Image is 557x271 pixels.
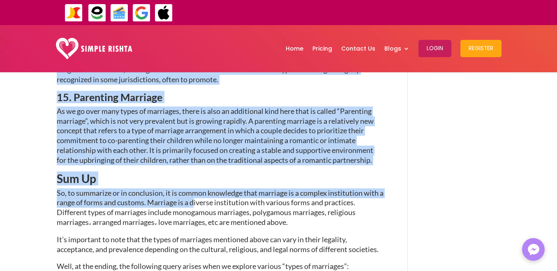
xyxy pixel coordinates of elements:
strong: 15. Parenting Marriage [57,91,162,103]
p: As we go over many types of marriages, there is also an additional kind here that is called “Pare... [57,107,384,173]
img: GooglePay-icon [132,4,151,22]
a: Register [460,27,502,70]
img: Messenger [525,241,542,258]
strong: Sum Up [57,171,96,185]
a: Home [286,27,303,70]
img: ApplePay-icon [155,4,173,22]
img: Credit Cards [110,4,129,22]
button: Register [460,40,502,57]
strong: ایزی پیسہ [538,5,556,19]
a: Pricing [312,27,332,70]
img: JazzCash-icon [65,4,83,22]
p: A covenant marriage is a type of marriage where the couple agrees to follow specific legal and/or... [57,55,384,92]
button: Login [418,40,451,57]
a: Blogs [384,27,409,70]
p: It’s important to note that the types of marriages mentioned above can vary in their legality, ac... [57,235,384,262]
p: So, to summarize or in conclusion, it is common knowledge that marriage is a complex institution ... [57,188,384,235]
a: Login [418,27,451,70]
a: Contact Us [341,27,375,70]
img: EasyPaisa-icon [88,4,106,22]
